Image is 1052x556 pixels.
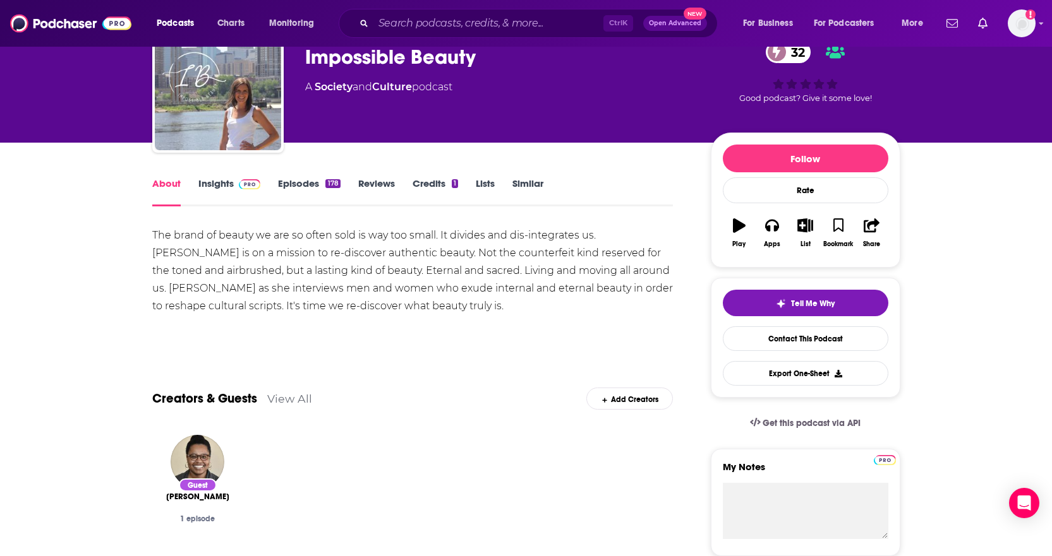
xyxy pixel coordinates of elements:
[766,41,811,63] a: 32
[1008,9,1036,37] button: Show profile menu
[10,11,131,35] img: Podchaser - Follow, Share and Rate Podcasts
[723,145,888,172] button: Follow
[217,15,245,32] span: Charts
[152,227,674,315] div: The brand of beauty we are so often sold is way too small. It divides and dis-integrates us. [PER...
[353,81,372,93] span: and
[723,326,888,351] a: Contact This Podcast
[305,80,452,95] div: A podcast
[315,81,353,93] a: Society
[166,492,229,502] a: Christyna Johnson
[209,13,252,33] a: Charts
[1025,9,1036,20] svg: Add a profile image
[179,478,217,492] div: Guest
[801,240,811,248] div: List
[269,15,314,32] span: Monitoring
[157,15,194,32] span: Podcasts
[603,15,633,32] span: Ctrl K
[723,461,888,483] label: My Notes
[643,16,707,31] button: Open AdvancedNew
[855,210,888,256] button: Share
[711,33,900,111] div: 32Good podcast? Give it some love!
[586,387,673,410] div: Add Creators
[874,455,896,465] img: Podchaser Pro
[351,9,730,38] div: Search podcasts, credits, & more...
[893,13,939,33] button: open menu
[806,13,893,33] button: open menu
[789,210,821,256] button: List
[723,290,888,316] button: tell me why sparkleTell Me Why
[476,177,495,206] a: Lists
[776,299,786,309] img: tell me why sparkle
[373,13,603,33] input: Search podcasts, credits, & more...
[152,177,181,206] a: About
[739,93,872,103] span: Good podcast? Give it some love!
[413,177,458,206] a: Credits1
[973,13,993,34] a: Show notifications dropdown
[1009,488,1039,518] div: Open Intercom Messenger
[863,240,880,248] div: Share
[649,20,701,27] span: Open Advanced
[732,240,746,248] div: Play
[260,13,330,33] button: open menu
[814,15,874,32] span: For Podcasters
[512,177,543,206] a: Similar
[162,514,233,523] div: 1 episode
[763,418,861,429] span: Get this podcast via API
[874,453,896,465] a: Pro website
[823,240,853,248] div: Bookmark
[1008,9,1036,37] span: Logged in as calellac
[941,13,963,34] a: Show notifications dropdown
[358,177,395,206] a: Reviews
[267,392,312,405] a: View All
[734,13,809,33] button: open menu
[791,299,835,309] span: Tell Me Why
[740,408,871,439] a: Get this podcast via API
[1008,9,1036,37] img: User Profile
[723,210,756,256] button: Play
[325,179,340,188] div: 178
[756,210,789,256] button: Apps
[152,391,257,406] a: Creators & Guests
[278,177,340,206] a: Episodes178
[723,177,888,203] div: Rate
[778,41,811,63] span: 32
[198,177,261,206] a: InsightsPodchaser Pro
[148,13,210,33] button: open menu
[764,240,780,248] div: Apps
[372,81,412,93] a: Culture
[684,8,706,20] span: New
[155,24,281,150] img: Impossible Beauty
[171,435,224,488] img: Christyna Johnson
[166,492,229,502] span: [PERSON_NAME]
[822,210,855,256] button: Bookmark
[743,15,793,32] span: For Business
[452,179,458,188] div: 1
[902,15,923,32] span: More
[239,179,261,189] img: Podchaser Pro
[723,361,888,386] button: Export One-Sheet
